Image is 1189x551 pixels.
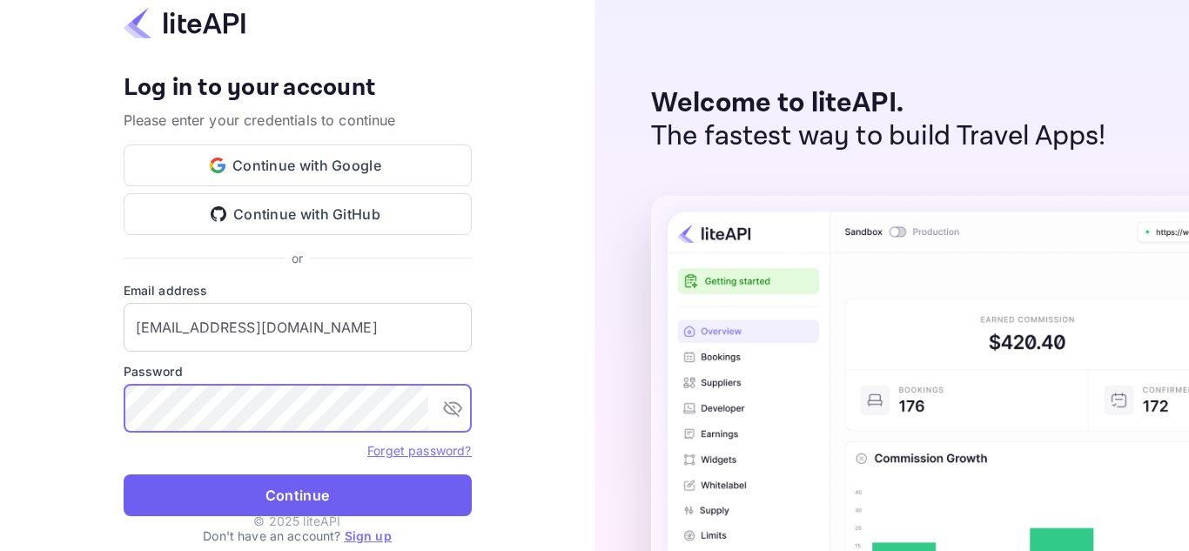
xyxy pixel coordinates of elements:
[651,87,1106,120] p: Welcome to liteAPI.
[124,474,472,516] button: Continue
[367,443,471,458] a: Forget password?
[405,398,426,419] keeper-lock: Open Keeper Popup
[253,512,340,530] p: © 2025 liteAPI
[124,527,472,545] p: Don't have an account?
[124,362,472,380] label: Password
[651,120,1106,153] p: The fastest way to build Travel Apps!
[124,6,245,40] img: liteapi
[345,528,392,543] a: Sign up
[124,193,472,235] button: Continue with GitHub
[292,249,303,267] p: or
[124,110,472,131] p: Please enter your credentials to continue
[124,73,472,104] h4: Log in to your account
[124,303,472,352] input: Enter your email address
[435,391,470,426] button: toggle password visibility
[124,144,472,186] button: Continue with Google
[124,281,472,299] label: Email address
[367,441,471,459] a: Forget password?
